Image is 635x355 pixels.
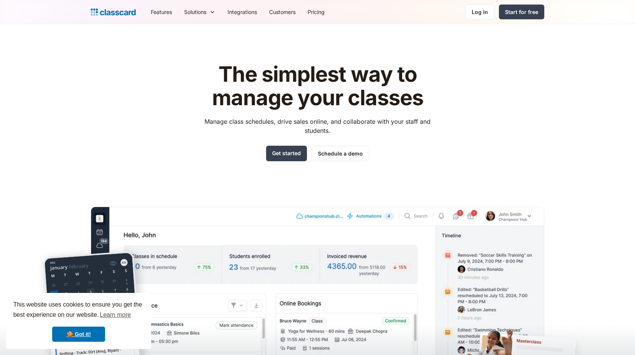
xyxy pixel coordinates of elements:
[178,3,221,20] div: Solutions
[6,293,151,349] div: cookieconsent
[13,300,144,321] span: This website uses cookies to ensure you get the best experience on our website.
[311,146,369,161] a: Schedule a demo
[184,8,206,16] div: Solutions
[266,146,307,161] a: Get started
[465,4,494,20] a: Log in
[91,7,136,17] a: home
[52,327,105,342] a: dismiss cookie message
[99,309,132,321] a: learn more about cookies
[472,8,488,16] div: Log in
[302,3,331,20] a: Pricing
[499,5,544,19] a: Start for free
[263,3,302,20] a: Customers
[198,63,438,109] h1: The simplest way to manage your classes
[505,8,538,16] div: Start for free
[198,117,438,135] p: Manage class schedules, drive sales online, and collaborate with your staff and students.
[145,3,178,20] a: Features
[221,3,263,20] a: Integrations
